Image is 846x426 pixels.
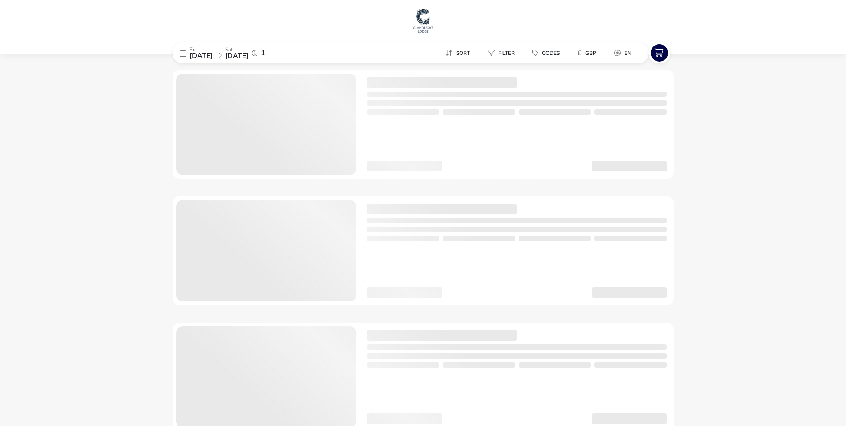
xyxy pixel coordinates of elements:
[438,46,481,59] naf-pibe-menu-bar-item: Sort
[261,50,265,57] span: 1
[525,46,570,59] naf-pibe-menu-bar-item: Codes
[412,7,434,34] img: Main Website
[190,51,213,61] span: [DATE]
[570,46,603,59] button: £GBP
[481,46,522,59] button: Filter
[456,50,470,57] span: Sort
[190,47,213,52] p: Fri
[578,49,582,58] i: £
[481,46,525,59] naf-pibe-menu-bar-item: Filter
[525,46,567,59] button: Codes
[607,46,639,59] button: en
[624,50,631,57] span: en
[225,51,248,61] span: [DATE]
[438,46,477,59] button: Sort
[570,46,607,59] naf-pibe-menu-bar-item: £GBP
[173,42,306,63] div: Fri[DATE]Sat[DATE]1
[585,50,596,57] span: GBP
[225,47,248,52] p: Sat
[542,50,560,57] span: Codes
[607,46,642,59] naf-pibe-menu-bar-item: en
[498,50,515,57] span: Filter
